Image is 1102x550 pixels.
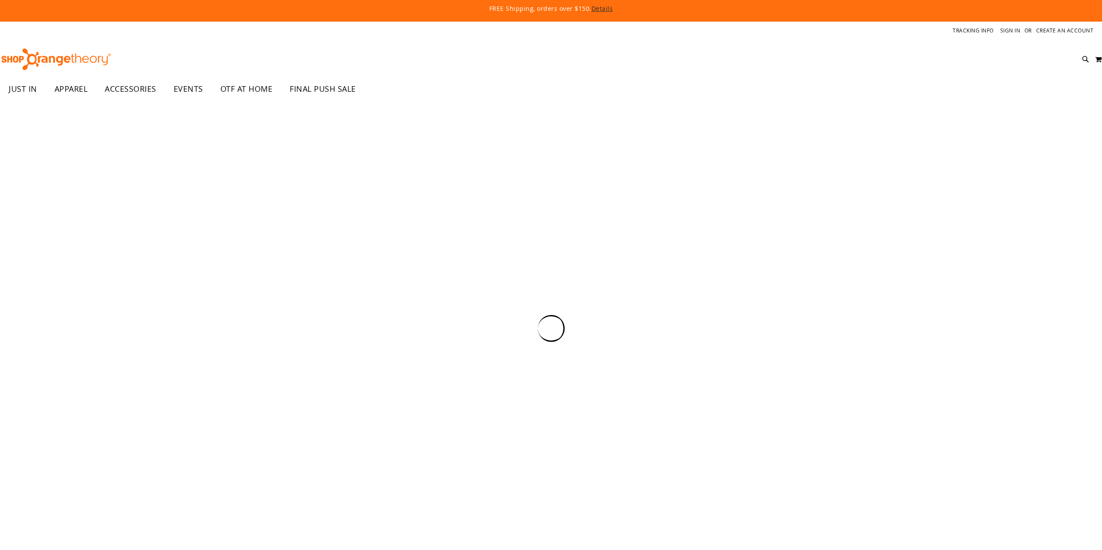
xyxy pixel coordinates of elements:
span: JUST IN [9,79,37,99]
a: Details [591,4,613,13]
a: APPAREL [46,79,97,99]
span: FINAL PUSH SALE [290,79,356,99]
p: FREE Shipping, orders over $150. [291,4,811,13]
a: OTF AT HOME [212,79,281,99]
span: OTF AT HOME [220,79,273,99]
a: Create an Account [1036,27,1094,34]
a: Tracking Info [953,27,994,34]
span: ACCESSORIES [105,79,156,99]
a: EVENTS [165,79,212,99]
span: APPAREL [55,79,88,99]
a: Sign In [1000,27,1021,34]
a: ACCESSORIES [96,79,165,99]
a: FINAL PUSH SALE [281,79,365,99]
span: EVENTS [174,79,203,99]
